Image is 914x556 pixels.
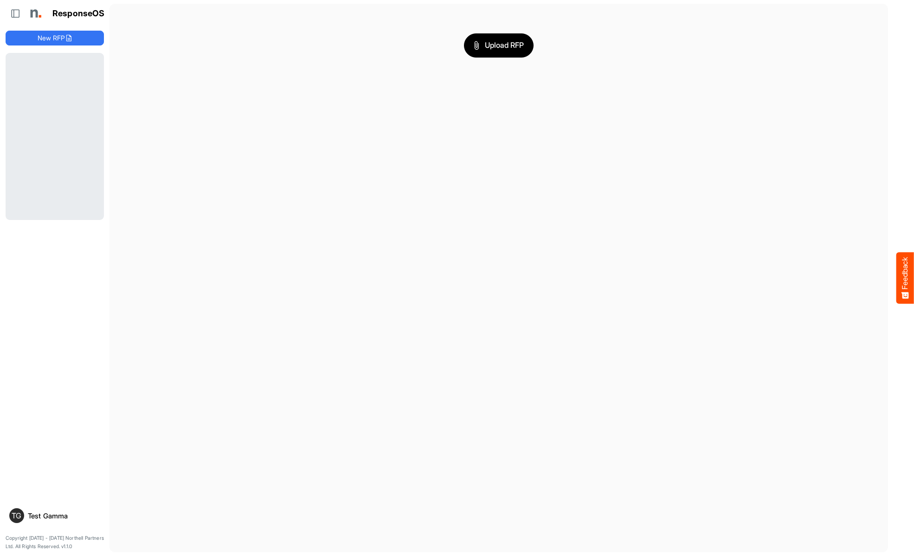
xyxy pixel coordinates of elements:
button: Feedback [896,252,914,304]
div: Test Gamma [28,512,100,519]
span: Upload RFP [474,39,524,52]
button: Upload RFP [464,33,534,58]
div: Loading... [6,53,104,220]
button: New RFP [6,31,104,45]
img: Northell [26,4,44,23]
span: TG [12,512,21,519]
h1: ResponseOS [52,9,105,19]
p: Copyright [DATE] - [DATE] Northell Partners Ltd. All Rights Reserved. v1.1.0 [6,534,104,550]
